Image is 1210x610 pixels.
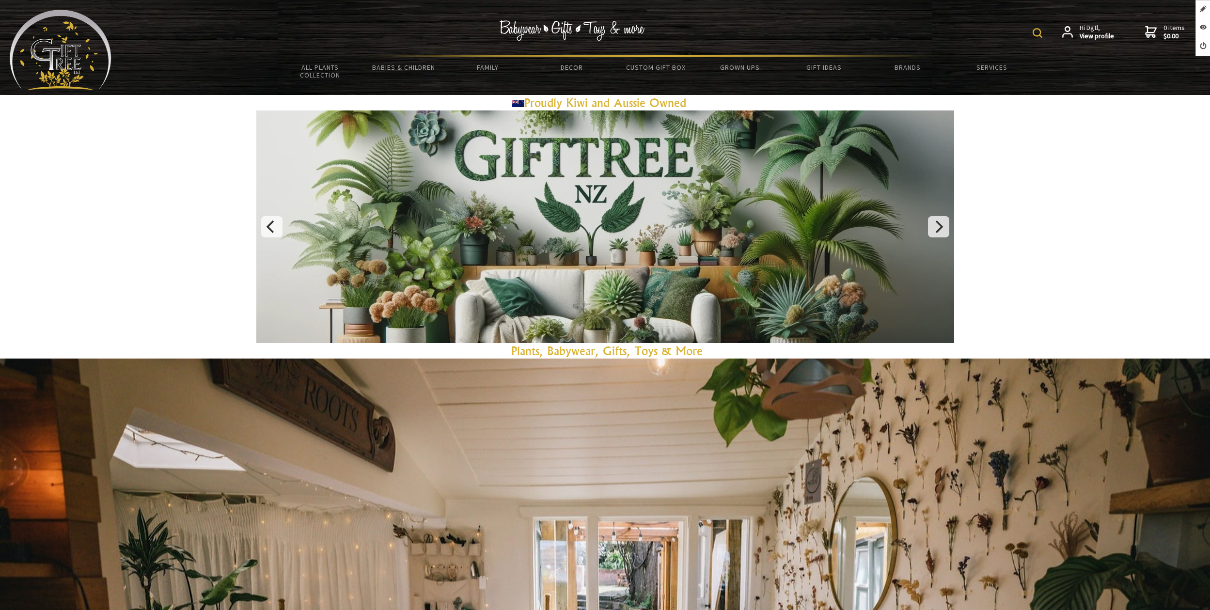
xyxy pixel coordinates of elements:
a: Proudly Kiwi and Aussie Owned [512,95,698,110]
a: Services [950,57,1034,78]
span: Hi Dgtl, [1080,24,1114,41]
a: Grown Ups [698,57,782,78]
a: Brands [866,57,950,78]
strong: View profile [1080,32,1114,41]
strong: $0.00 [1163,32,1185,41]
button: Previous [261,216,283,237]
a: Family [446,57,530,78]
a: Gift Ideas [782,57,865,78]
a: Hi Dgtl,View profile [1062,24,1114,41]
a: Custom Gift Box [614,57,698,78]
a: Decor [530,57,613,78]
img: product search [1033,28,1042,38]
a: All Plants Collection [278,57,362,85]
img: Babyware - Gifts - Toys and more... [10,10,111,90]
a: Babies & Children [362,57,446,78]
a: Plants, Babywear, Gifts, Toys & Mor [511,344,697,358]
a: 0 items$0.00 [1145,24,1185,41]
span: 0 items [1163,23,1185,41]
button: Next [928,216,949,237]
img: Babywear - Gifts - Toys & more [500,20,645,41]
